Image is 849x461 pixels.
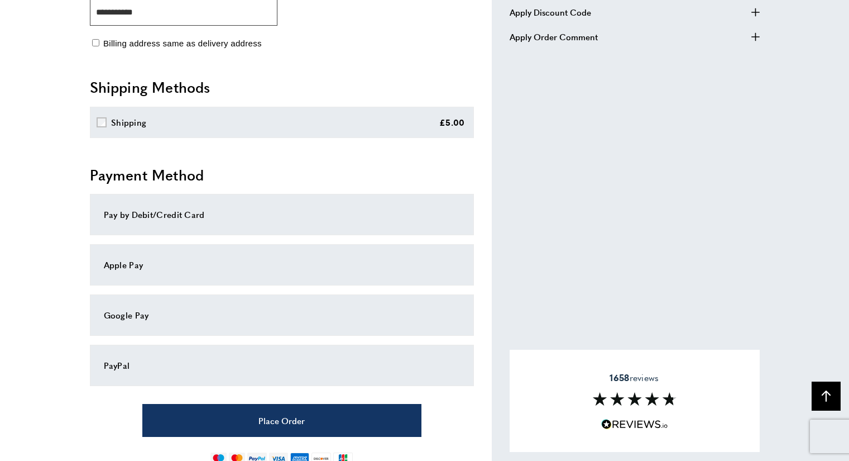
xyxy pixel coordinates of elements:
[439,116,465,129] div: £5.00
[111,116,146,129] div: Shipping
[104,359,460,372] div: PayPal
[90,165,474,185] h2: Payment Method
[510,30,598,44] span: Apply Order Comment
[601,419,668,430] img: Reviews.io 5 stars
[90,77,474,97] h2: Shipping Methods
[610,370,629,383] strong: 1658
[104,258,460,272] div: Apple Pay
[103,39,262,48] span: Billing address same as delivery address
[610,372,659,383] span: reviews
[142,404,421,437] button: Place Order
[510,6,591,19] span: Apply Discount Code
[593,392,677,406] img: Reviews section
[104,308,460,322] div: Google Pay
[104,208,460,221] div: Pay by Debit/Credit Card
[92,39,99,46] input: Billing address same as delivery address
